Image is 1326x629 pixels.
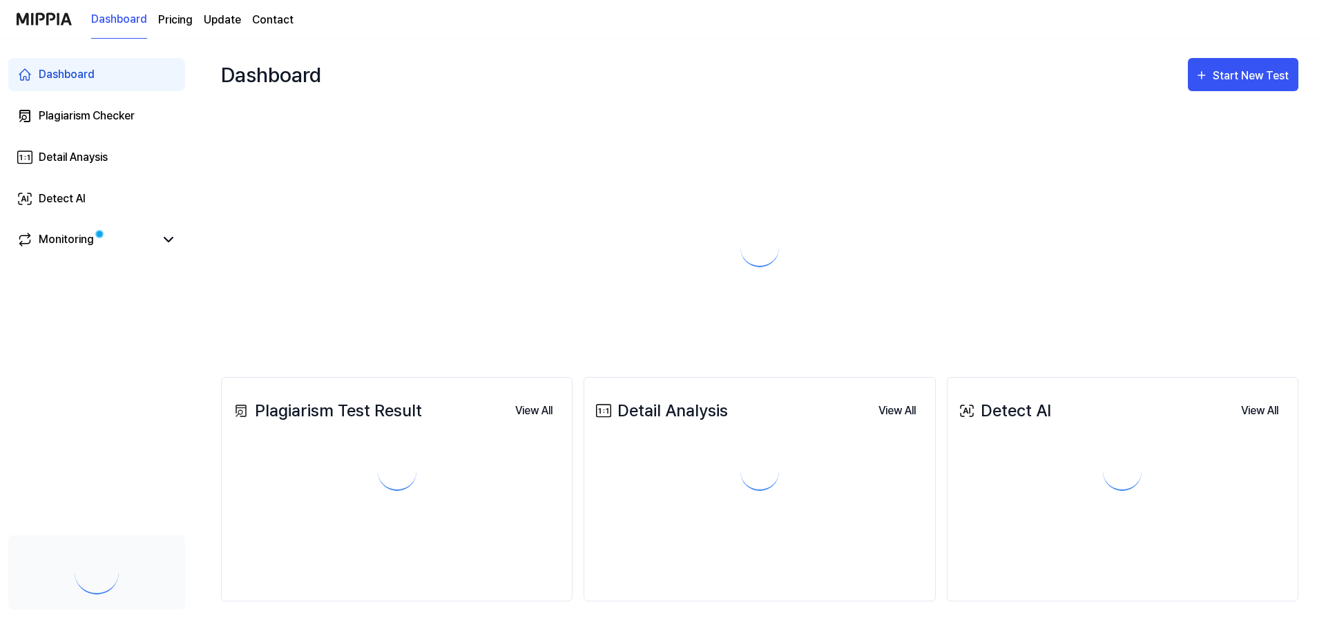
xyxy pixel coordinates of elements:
[8,182,185,215] a: Detect AI
[91,1,147,39] a: Dashboard
[8,58,185,91] a: Dashboard
[1213,67,1291,85] div: Start New Test
[39,149,108,166] div: Detail Anaysis
[956,398,1051,423] div: Detect AI
[1230,397,1289,425] button: View All
[230,398,422,423] div: Plagiarism Test Result
[221,52,321,97] div: Dashboard
[39,231,94,248] div: Monitoring
[1230,396,1289,425] a: View All
[39,191,86,207] div: Detect AI
[204,12,241,28] a: Update
[8,99,185,133] a: Plagiarism Checker
[39,66,95,83] div: Dashboard
[593,398,728,423] div: Detail Analysis
[39,108,135,124] div: Plagiarism Checker
[252,12,294,28] a: Contact
[867,396,927,425] a: View All
[8,141,185,174] a: Detail Anaysis
[504,397,564,425] button: View All
[504,396,564,425] a: View All
[17,231,155,248] a: Monitoring
[1188,58,1298,91] button: Start New Test
[867,397,927,425] button: View All
[158,12,193,28] a: Pricing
